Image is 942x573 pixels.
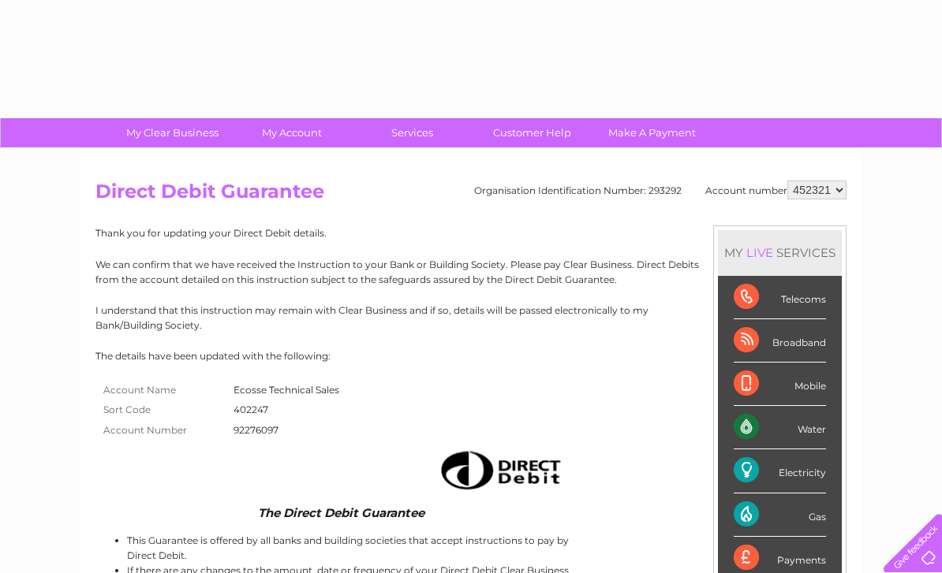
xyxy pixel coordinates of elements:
[95,400,230,420] th: Sort Code
[107,118,237,147] a: My Clear Business
[734,319,826,363] div: Broadband
[587,118,717,147] a: Make A Payment
[467,118,597,147] a: Customer Help
[427,445,570,496] img: Direct Debit image
[474,180,847,199] div: Organisation Identification Number: 293292 Account number
[95,420,230,441] th: Account Number
[230,400,343,420] td: 402247
[347,118,477,147] a: Services
[95,348,847,363] p: The details have been updated with the following:
[95,502,574,523] td: The Direct Debit Guarantee
[95,257,847,287] p: We can confirm that we have received the Instruction to your Bank or Building Society. Please pay...
[227,118,357,147] a: My Account
[127,533,574,563] li: This Guarantee is offered by all banks and building societies that accept instructions to pay by ...
[734,276,826,319] div: Telecoms
[734,449,826,493] div: Electricity
[734,406,826,449] div: Water
[743,245,776,260] div: LIVE
[734,493,826,537] div: Gas
[734,363,826,406] div: Mobile
[95,180,847,210] h2: Direct Debit Guarantee
[95,225,847,240] p: Thank you for updating your Direct Debit details.
[95,303,847,333] p: I understand that this instruction may remain with Clear Business and if so, details will be pass...
[718,230,842,275] div: MY SERVICES
[230,380,343,400] td: Ecosse Technical Sales
[95,380,230,400] th: Account Name
[230,420,343,441] td: 92276097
